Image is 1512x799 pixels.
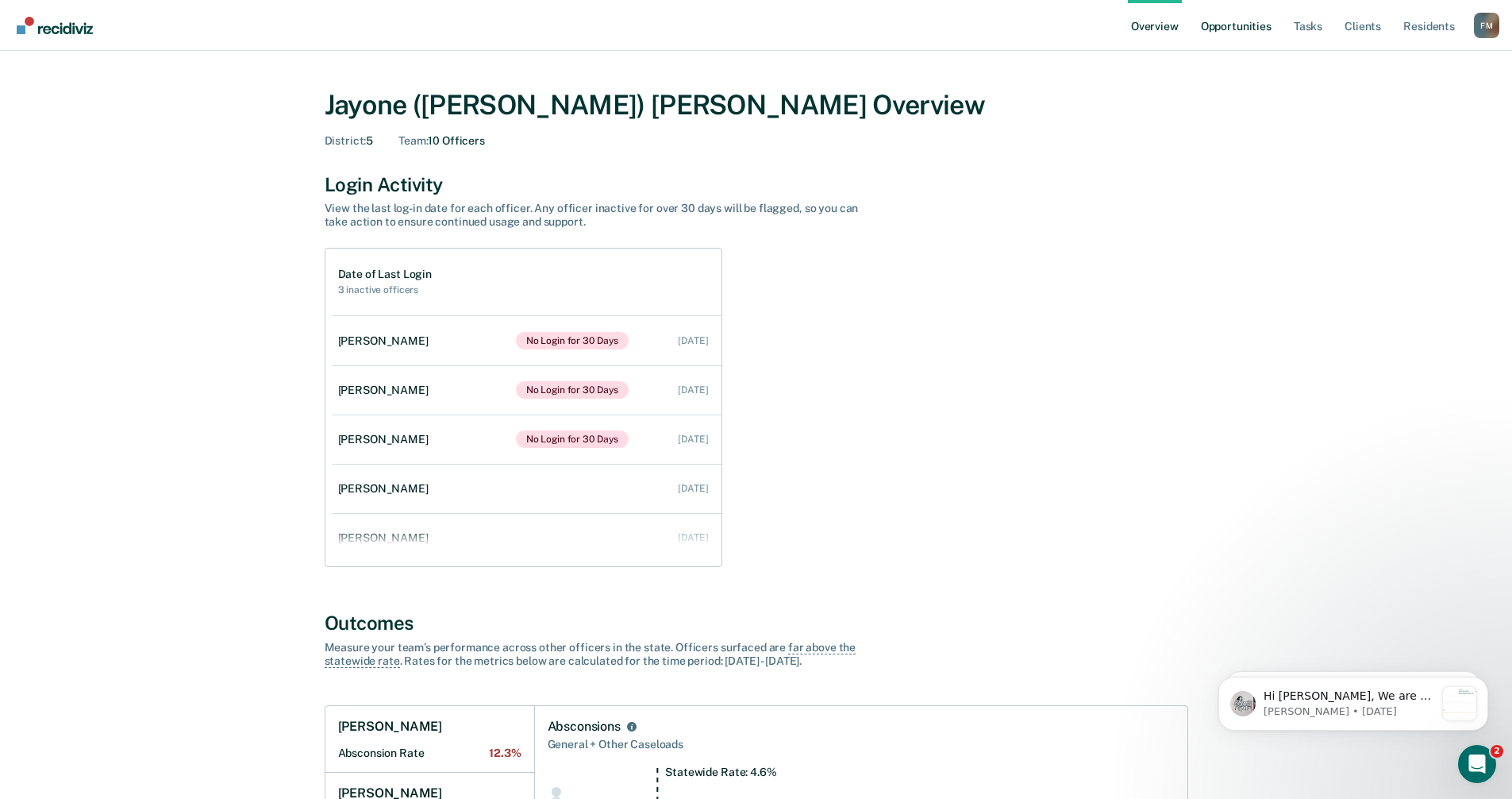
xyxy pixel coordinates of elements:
div: [DATE] [678,532,708,543]
div: View the last log-in date for each officer. Any officer inactive for over 30 days will be flagged... [325,202,880,229]
img: Recidiviz [17,17,93,34]
div: 10 Officers [398,134,485,148]
div: Absconsions [548,719,621,735]
div: [DATE] [678,434,708,445]
div: [PERSON_NAME] [338,482,435,496]
div: [PERSON_NAME] [338,334,435,348]
iframe: Intercom live chat [1458,745,1496,783]
h1: [PERSON_NAME] [338,719,442,735]
span: 12.3% [489,747,521,760]
span: District : [325,134,367,147]
div: Jayone ([PERSON_NAME]) [PERSON_NAME] Overview [325,89,1188,122]
div: [DATE] [678,384,708,396]
div: 5 [325,134,374,148]
span: No Login for 30 Days [516,381,629,399]
a: [PERSON_NAME] [DATE] [332,466,721,511]
tspan: Statewide Rate: 4.6% [665,766,776,778]
div: Outcomes [325,612,1188,635]
div: [DATE] [678,483,708,494]
div: Login Activity [325,173,1188,196]
div: [DATE] [678,335,708,346]
iframe: Intercom notifications message [1195,645,1512,756]
h2: Absconsion Rate [338,747,521,760]
a: [PERSON_NAME]No Login for 30 Days [DATE] [332,365,721,415]
div: [PERSON_NAME] [338,384,435,397]
a: [PERSON_NAME]No Login for 30 Days [DATE] [332,415,721,464]
span: far above the statewide rate [325,641,856,668]
h1: Date of Last Login [338,268,432,281]
a: [PERSON_NAME]Absconsion Rate12.3% [325,706,534,773]
span: No Login for 30 Days [516,430,629,448]
a: [PERSON_NAME]No Login for 30 Days [DATE] [332,316,721,365]
div: Measure your team’s performance across other officer s in the state. Officer s surfaced are . Rat... [325,641,880,668]
p: Message from Kim, sent 1w ago [69,60,240,74]
div: F M [1474,13,1499,38]
span: 2 [1491,745,1503,758]
div: General + Other Caseloads [548,735,1175,755]
h2: 3 inactive officers [338,284,432,295]
a: [PERSON_NAME] [DATE] [332,515,721,561]
button: Absconsions [624,719,640,735]
span: No Login for 30 Days [516,332,629,349]
div: [PERSON_NAME] [338,433,435,446]
span: Team : [398,134,428,147]
button: Profile dropdown button [1474,13,1499,38]
span: Hi [PERSON_NAME], We are so excited to announce a brand new feature: AI case note search! 📣 Findi... [69,44,240,452]
div: [PERSON_NAME] [338,531,435,545]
